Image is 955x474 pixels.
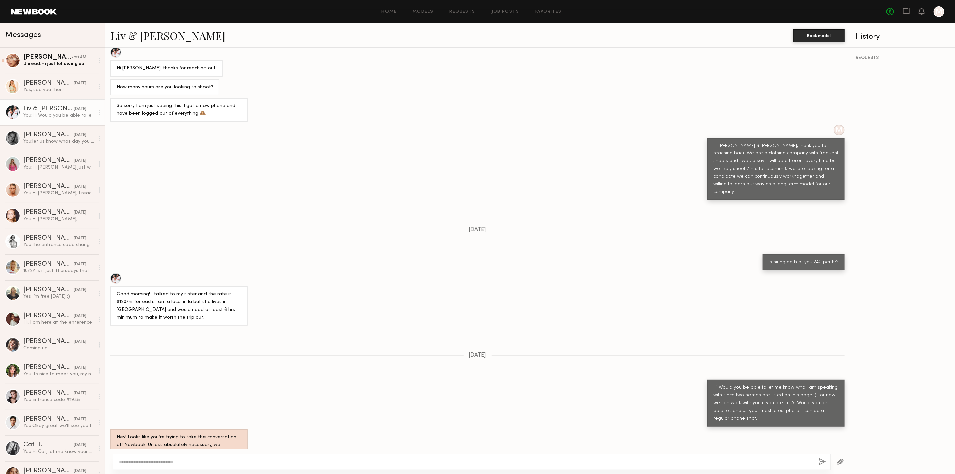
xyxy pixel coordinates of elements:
div: So sorry I am just seeing this. I got a new phone and have been logged out of everything 🙈 [117,102,242,118]
div: REQUESTS [856,56,950,60]
div: You: Hi Cat, let me know your availability [23,448,95,455]
div: You: Okay great we'll see you then [23,423,95,429]
div: 7:51 AM [71,54,86,61]
div: [DATE] [74,287,86,293]
div: [PERSON_NAME] [23,261,74,268]
div: [DATE] [74,442,86,448]
div: [PERSON_NAME] [23,235,74,242]
div: [DATE] [74,416,86,423]
div: Hi, I am here at the enterence [23,319,95,326]
div: How many hours are you looking to shoot? [117,84,213,91]
div: Coming up [23,345,95,351]
div: [PERSON_NAME] [23,157,74,164]
div: [DATE] [74,313,86,319]
div: Hi [PERSON_NAME], thanks for reaching out! [117,65,217,73]
a: Favorites [535,10,562,14]
div: [DATE] [74,365,86,371]
div: [PERSON_NAME] [23,416,74,423]
div: [DATE] [74,158,86,164]
a: Liv & [PERSON_NAME] [110,28,225,43]
div: You: Its nice to meet you, my name is [PERSON_NAME] and I am the Head Designer at Blue B Collecti... [23,371,95,377]
div: [PERSON_NAME] [23,390,74,397]
div: Hey! Looks like you’re trying to take the conversation off Newbook. Unless absolutely necessary, ... [117,434,242,465]
div: [PERSON_NAME] [23,364,74,371]
div: Is hiring both of you 240 per hr? [769,258,838,266]
a: Requests [450,10,475,14]
button: Book model [793,29,845,42]
span: [DATE] [469,227,486,233]
div: [PERSON_NAME] [23,313,74,319]
div: Good morning! I talked to my sister and the rate is $120/hr for each. I am a local in la but she ... [117,291,242,322]
div: [DATE] [74,390,86,397]
div: 10/2? Is it just Thursdays that you have available? If so would the 9th or 16th work? [23,268,95,274]
div: You: Entrance code #1948 [23,397,95,403]
div: [DATE] [74,339,86,345]
div: Hi [PERSON_NAME] & [PERSON_NAME], thank you for reaching back. We are a clothing company with fre... [713,142,838,196]
div: Yes, see you then! [23,87,95,93]
a: Home [382,10,397,14]
span: Messages [5,31,41,39]
div: You: Hi Would you be able to let me know who I am speaking with since two names are listed on thi... [23,112,95,119]
div: [DATE] [74,209,86,216]
a: M [934,6,944,17]
div: [DATE] [74,80,86,87]
div: You: Hi [PERSON_NAME], I reached back a month back and just wanted to reach out to you again. [23,190,95,196]
div: [PERSON_NAME] [23,209,74,216]
div: [PERSON_NAME] [23,287,74,293]
div: [PERSON_NAME] [23,80,74,87]
div: You: Hi [PERSON_NAME], [23,216,95,222]
a: Job Posts [492,10,519,14]
div: You: Hi [PERSON_NAME] just wanted to follow up back with you! [23,164,95,171]
div: [PERSON_NAME] [23,183,74,190]
div: [DATE] [74,106,86,112]
div: Cat H. [23,442,74,448]
div: Liv & [PERSON_NAME] [23,106,74,112]
div: [PERSON_NAME] [23,54,71,61]
div: [DATE] [74,184,86,190]
div: History [856,33,950,41]
div: [DATE] [74,132,86,138]
div: [DATE] [74,235,86,242]
span: [DATE] [469,352,486,358]
a: Book model [793,32,845,38]
div: [DATE] [74,261,86,268]
div: Unread: Hi just following up [23,61,95,67]
div: You: the entrance code changed so please use this 1982# [23,242,95,248]
div: You: let us know what day you will be in LA OCT and we will plan a schedule for you [23,138,95,145]
div: [PERSON_NAME] [23,338,74,345]
div: Hi Would you be able to let me know who I am speaking with since two names are listed on this pag... [713,384,838,423]
div: Yes I’m free [DATE] :) [23,293,95,300]
div: [PERSON_NAME] [23,132,74,138]
a: Models [413,10,433,14]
